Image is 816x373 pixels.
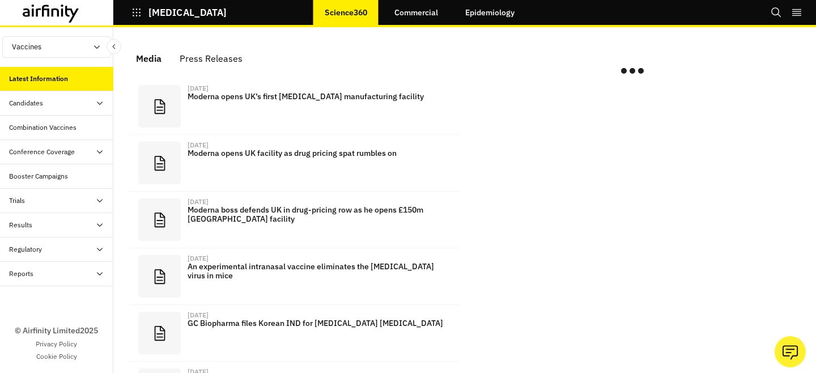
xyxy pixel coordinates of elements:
button: Search [771,3,782,22]
div: [DATE] [188,142,209,149]
a: [DATE]Moderna opens UK’s first [MEDICAL_DATA] manufacturing facility [129,78,460,135]
div: Booster Campaigns [9,171,68,181]
div: Combination Vaccines [9,122,76,133]
div: [DATE] [188,85,209,92]
button: Vaccines [2,36,111,58]
div: Reports [9,269,33,279]
p: © Airfinity Limited 2025 [15,325,98,337]
div: Media [136,50,161,67]
div: Press Releases [180,50,243,67]
a: Privacy Policy [36,339,77,349]
a: [DATE]Moderna opens UK facility as drug pricing spat rumbles on [129,135,460,192]
a: [DATE]An experimental intranasal vaccine eliminates the [MEDICAL_DATA] virus in mice [129,248,460,305]
a: [DATE]Moderna boss defends UK in drug-pricing row as he opens £150m [GEOGRAPHIC_DATA] facility [129,192,460,248]
button: Ask our analysts [775,336,806,367]
div: Conference Coverage [9,147,75,157]
a: Cookie Policy [36,351,77,362]
p: [MEDICAL_DATA] [148,7,227,18]
div: Candidates [9,98,43,108]
a: [DATE]GC Biopharma files Korean IND for [MEDICAL_DATA] [MEDICAL_DATA] [129,305,460,362]
button: [MEDICAL_DATA] [131,3,227,22]
div: Results [9,220,32,230]
div: Latest Information [9,74,68,84]
p: GC Biopharma files Korean IND for [MEDICAL_DATA] [MEDICAL_DATA] [188,319,451,328]
p: Science360 [325,8,367,17]
button: Close Sidebar [107,39,121,54]
p: Moderna boss defends UK in drug-pricing row as he opens £150m [GEOGRAPHIC_DATA] facility [188,205,451,223]
p: An experimental intranasal vaccine eliminates the [MEDICAL_DATA] virus in mice [188,262,451,280]
div: [DATE] [188,198,209,205]
div: Regulatory [9,244,42,255]
div: Trials [9,196,25,206]
div: [DATE] [188,255,209,262]
p: Moderna opens UK facility as drug pricing spat rumbles on [188,149,451,158]
div: [DATE] [188,312,209,319]
p: Moderna opens UK’s first [MEDICAL_DATA] manufacturing facility [188,92,451,101]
